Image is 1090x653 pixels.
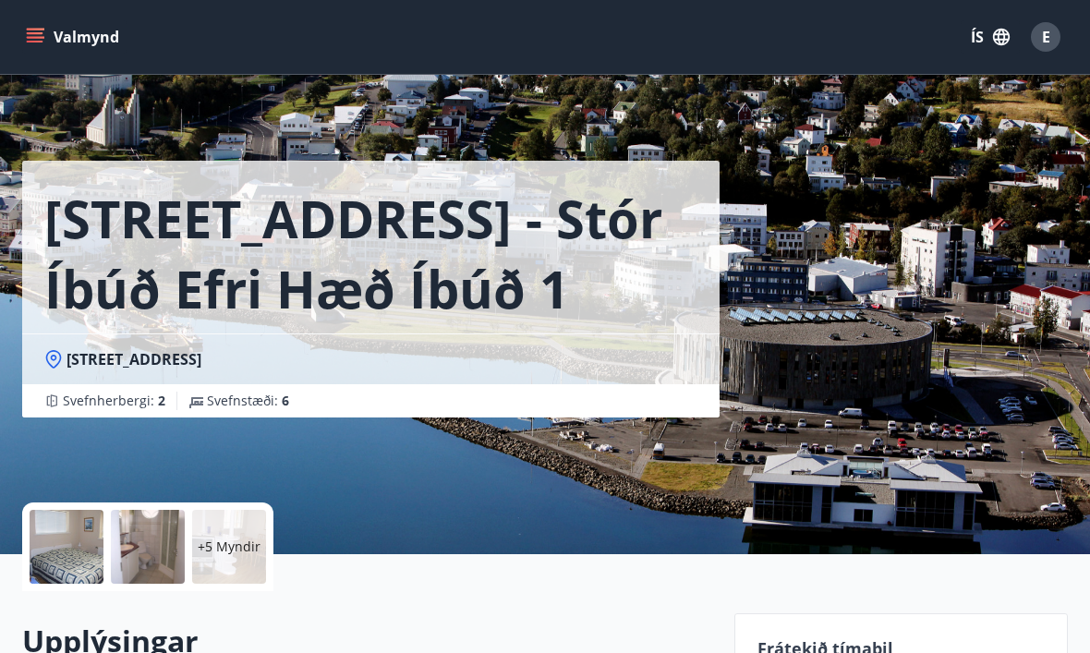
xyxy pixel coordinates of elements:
[198,538,260,556] p: +5 Myndir
[158,392,165,409] span: 2
[1042,27,1050,47] span: E
[1023,15,1068,59] button: E
[44,183,697,323] h1: [STREET_ADDRESS] - Stór íbúð efri hæð íbúð 1
[22,20,127,54] button: menu
[207,392,289,410] span: Svefnstæði :
[961,20,1020,54] button: ÍS
[63,392,165,410] span: Svefnherbergi :
[282,392,289,409] span: 6
[67,349,201,369] span: [STREET_ADDRESS]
